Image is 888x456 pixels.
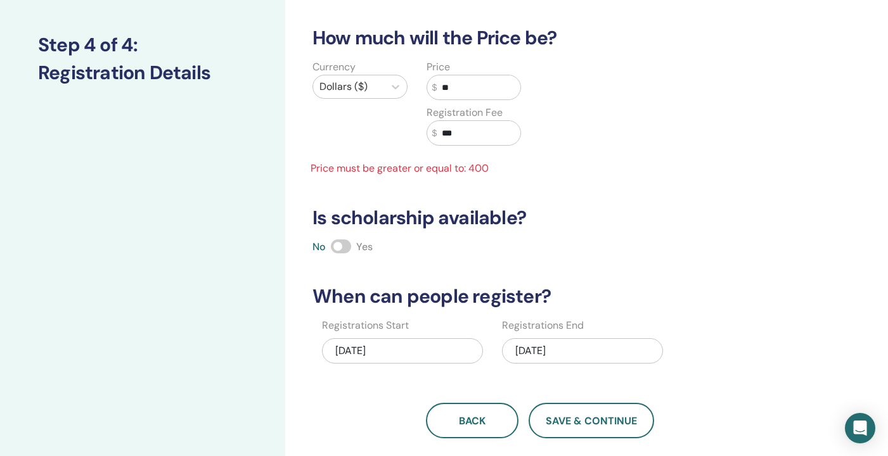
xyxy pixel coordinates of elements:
[356,240,373,253] span: Yes
[303,161,531,176] span: Price must be greater or equal to: 400
[529,403,654,438] button: Save & Continue
[312,60,356,75] label: Currency
[459,414,486,427] span: Back
[427,105,503,120] label: Registration Fee
[502,338,663,364] div: [DATE]
[432,127,437,140] span: $
[432,81,437,94] span: $
[305,206,775,229] h3: Is scholarship available?
[502,318,584,333] label: Registrations End
[322,338,483,364] div: [DATE]
[426,403,518,438] button: Back
[305,27,775,49] h3: How much will the Price be?
[845,413,875,443] div: Open Intercom Messenger
[322,318,409,333] label: Registrations Start
[305,285,775,308] h3: When can people register?
[427,60,450,75] label: Price
[546,414,637,427] span: Save & Continue
[312,240,326,253] span: No
[38,61,247,84] h3: Registration Details
[38,34,247,56] h3: Step 4 of 4 :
